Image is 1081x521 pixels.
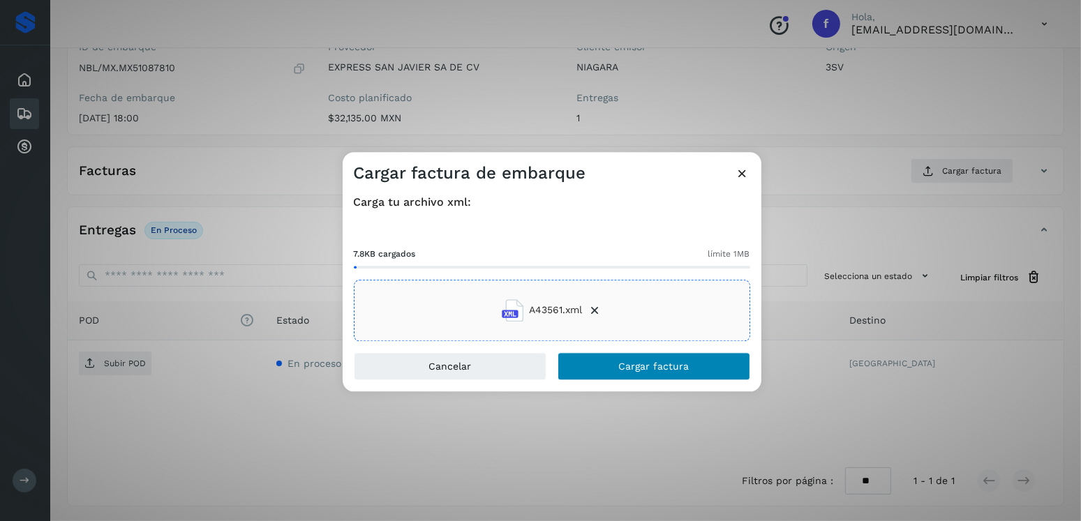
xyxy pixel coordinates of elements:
[558,352,750,380] button: Cargar factura
[354,195,750,209] h4: Carga tu archivo xml:
[618,361,689,371] span: Cargar factura
[708,248,750,260] span: límite 1MB
[530,303,583,318] span: A43561.xml
[354,352,546,380] button: Cancelar
[428,361,471,371] span: Cancelar
[354,163,586,183] h3: Cargar factura de embarque
[354,248,416,260] span: 7.8KB cargados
